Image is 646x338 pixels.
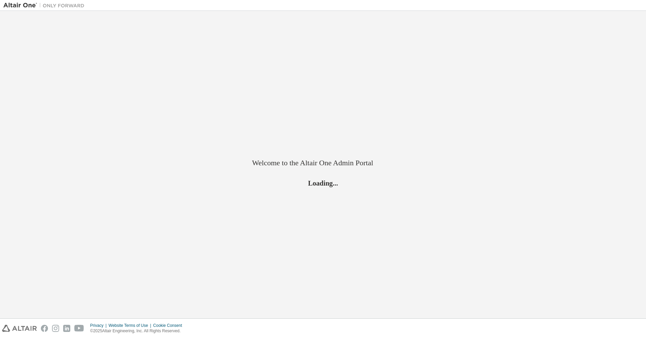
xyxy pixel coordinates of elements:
[252,158,394,168] h2: Welcome to the Altair One Admin Portal
[90,328,186,334] p: © 2025 Altair Engineering, Inc. All Rights Reserved.
[108,323,153,328] div: Website Terms of Use
[3,2,88,9] img: Altair One
[90,323,108,328] div: Privacy
[74,325,84,332] img: youtube.svg
[252,179,394,188] h2: Loading...
[41,325,48,332] img: facebook.svg
[52,325,59,332] img: instagram.svg
[2,325,37,332] img: altair_logo.svg
[63,325,70,332] img: linkedin.svg
[153,323,186,328] div: Cookie Consent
